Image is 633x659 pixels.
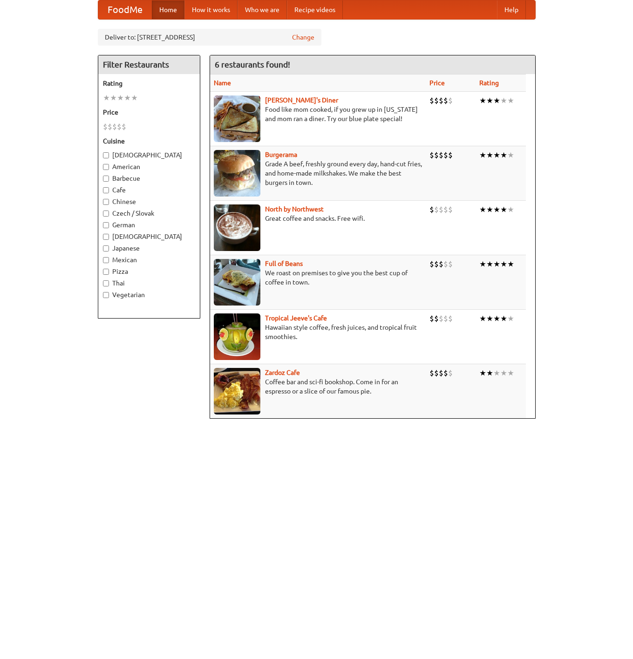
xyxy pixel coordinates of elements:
[439,368,443,378] li: $
[443,204,448,215] li: $
[103,292,109,298] input: Vegetarian
[439,95,443,106] li: $
[486,150,493,160] li: ★
[103,136,195,146] h5: Cuisine
[479,95,486,106] li: ★
[103,150,195,160] label: [DEMOGRAPHIC_DATA]
[507,368,514,378] li: ★
[500,313,507,324] li: ★
[103,280,109,286] input: Thai
[479,79,499,87] a: Rating
[108,122,112,132] li: $
[434,204,439,215] li: $
[448,313,453,324] li: $
[110,93,117,103] li: ★
[103,244,195,253] label: Japanese
[103,79,195,88] h5: Rating
[479,204,486,215] li: ★
[214,368,260,414] img: zardoz.jpg
[448,95,453,106] li: $
[448,259,453,269] li: $
[112,122,117,132] li: $
[434,313,439,324] li: $
[103,108,195,117] h5: Price
[265,314,327,322] a: Tropical Jeeve's Cafe
[103,122,108,132] li: $
[443,368,448,378] li: $
[500,95,507,106] li: ★
[439,204,443,215] li: $
[103,199,109,205] input: Chinese
[124,93,131,103] li: ★
[103,245,109,251] input: Japanese
[122,122,126,132] li: $
[486,95,493,106] li: ★
[479,150,486,160] li: ★
[214,214,422,223] p: Great coffee and snacks. Free wifi.
[103,222,109,228] input: German
[443,259,448,269] li: $
[479,313,486,324] li: ★
[98,29,321,46] div: Deliver to: [STREET_ADDRESS]
[214,268,422,287] p: We roast on premises to give you the best cup of coffee in town.
[152,0,184,19] a: Home
[103,211,109,217] input: Czech / Slovak
[103,279,195,288] label: Thai
[103,93,110,103] li: ★
[103,187,109,193] input: Cafe
[493,259,500,269] li: ★
[479,368,486,378] li: ★
[500,259,507,269] li: ★
[493,368,500,378] li: ★
[439,313,443,324] li: $
[214,313,260,360] img: jeeves.jpg
[103,267,195,276] label: Pizza
[439,150,443,160] li: $
[448,204,453,215] li: $
[429,79,445,87] a: Price
[215,60,290,69] ng-pluralize: 6 restaurants found!
[184,0,238,19] a: How it works
[265,260,303,267] a: Full of Beans
[103,232,195,241] label: [DEMOGRAPHIC_DATA]
[98,0,152,19] a: FoodMe
[103,162,195,171] label: American
[265,96,338,104] b: [PERSON_NAME]'s Diner
[103,164,109,170] input: American
[214,377,422,396] p: Coffee bar and sci-fi bookshop. Come in for an espresso or a slice of our famous pie.
[117,122,122,132] li: $
[486,368,493,378] li: ★
[265,151,297,158] b: Burgerama
[500,204,507,215] li: ★
[287,0,343,19] a: Recipe videos
[103,197,195,206] label: Chinese
[103,185,195,195] label: Cafe
[429,313,434,324] li: $
[493,150,500,160] li: ★
[214,204,260,251] img: north.jpg
[479,259,486,269] li: ★
[103,174,195,183] label: Barbecue
[98,55,200,74] h4: Filter Restaurants
[486,313,493,324] li: ★
[493,313,500,324] li: ★
[500,368,507,378] li: ★
[265,369,300,376] a: Zardoz Cafe
[214,105,422,123] p: Food like mom cooked, if you grew up in [US_STATE] and mom ran a diner. Try our blue plate special!
[497,0,526,19] a: Help
[103,209,195,218] label: Czech / Slovak
[214,159,422,187] p: Grade A beef, freshly ground every day, hand-cut fries, and home-made milkshakes. We make the bes...
[265,205,324,213] a: North by Northwest
[103,234,109,240] input: [DEMOGRAPHIC_DATA]
[214,79,231,87] a: Name
[493,95,500,106] li: ★
[103,257,109,263] input: Mexican
[429,150,434,160] li: $
[507,259,514,269] li: ★
[434,259,439,269] li: $
[429,368,434,378] li: $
